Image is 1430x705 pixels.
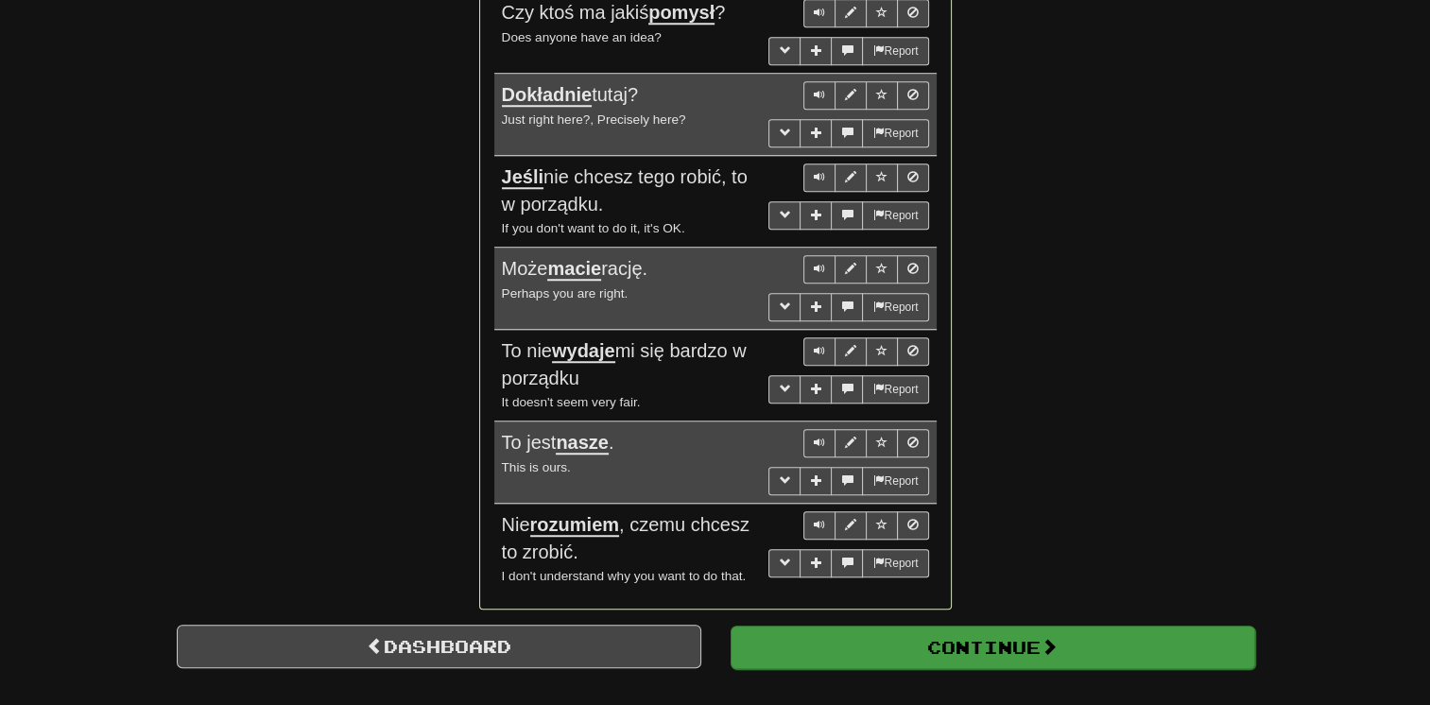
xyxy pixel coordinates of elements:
[835,429,867,457] button: Edit sentence
[835,81,867,110] button: Edit sentence
[768,37,928,65] div: More sentence controls
[862,201,928,230] button: Report
[502,286,629,301] small: Perhaps you are right.
[768,467,801,495] button: Toggle grammar
[502,221,685,235] small: If you don't want to do it, it's OK.
[731,626,1255,669] button: Continue
[502,514,749,562] span: Nie , czemu chcesz to zrobić.
[502,569,747,583] small: I don't understand why you want to do that.
[502,258,648,281] span: Może rację.
[866,163,898,192] button: Toggle favorite
[835,337,867,366] button: Edit sentence
[768,549,801,577] button: Toggle grammar
[768,549,928,577] div: More sentence controls
[803,81,836,110] button: Play sentence audio
[803,429,929,457] div: Sentence controls
[800,467,832,495] button: Add sentence to collection
[502,166,543,189] u: Jeśli
[897,429,929,457] button: Toggle ignore
[803,337,929,366] div: Sentence controls
[800,549,832,577] button: Add sentence to collection
[800,119,832,147] button: Add sentence to collection
[803,255,836,284] button: Play sentence audio
[502,84,639,107] span: tutaj?
[552,340,615,363] u: wydaje
[648,2,715,25] u: pomysł
[530,514,619,537] u: rozumiem
[768,201,928,230] div: More sentence controls
[502,30,662,44] small: Does anyone have an idea?
[502,460,571,474] small: This is ours.
[502,84,593,107] u: Dokładnie
[866,81,898,110] button: Toggle favorite
[862,467,928,495] button: Report
[768,119,928,147] div: More sentence controls
[547,258,601,281] u: macie
[803,511,836,540] button: Play sentence audio
[800,375,832,404] button: Add sentence to collection
[502,2,726,25] span: Czy ktoś ma jakiś ?
[800,201,832,230] button: Add sentence to collection
[803,255,929,284] div: Sentence controls
[556,432,609,455] u: nasze
[866,255,898,284] button: Toggle favorite
[803,429,836,457] button: Play sentence audio
[803,511,929,540] div: Sentence controls
[862,293,928,321] button: Report
[835,511,867,540] button: Edit sentence
[803,81,929,110] div: Sentence controls
[803,163,929,192] div: Sentence controls
[800,37,832,65] button: Add sentence to collection
[897,511,929,540] button: Toggle ignore
[862,375,928,404] button: Report
[502,166,748,215] span: nie chcesz tego robić, to w porządku.
[897,163,929,192] button: Toggle ignore
[768,293,801,321] button: Toggle grammar
[768,37,801,65] button: Toggle grammar
[502,112,686,127] small: Just right here?, Precisely here?
[800,293,832,321] button: Add sentence to collection
[177,625,701,668] a: Dashboard
[866,511,898,540] button: Toggle favorite
[502,340,747,388] span: To nie mi się bardzo w porządku
[768,375,801,404] button: Toggle grammar
[768,201,801,230] button: Toggle grammar
[768,375,928,404] div: More sentence controls
[862,37,928,65] button: Report
[803,337,836,366] button: Play sentence audio
[502,395,641,409] small: It doesn't seem very fair.
[897,337,929,366] button: Toggle ignore
[897,81,929,110] button: Toggle ignore
[866,337,898,366] button: Toggle favorite
[866,429,898,457] button: Toggle favorite
[835,163,867,192] button: Edit sentence
[768,119,801,147] button: Toggle grammar
[502,432,614,455] span: To jest .
[768,293,928,321] div: More sentence controls
[803,163,836,192] button: Play sentence audio
[768,467,928,495] div: More sentence controls
[862,549,928,577] button: Report
[897,255,929,284] button: Toggle ignore
[862,119,928,147] button: Report
[835,255,867,284] button: Edit sentence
